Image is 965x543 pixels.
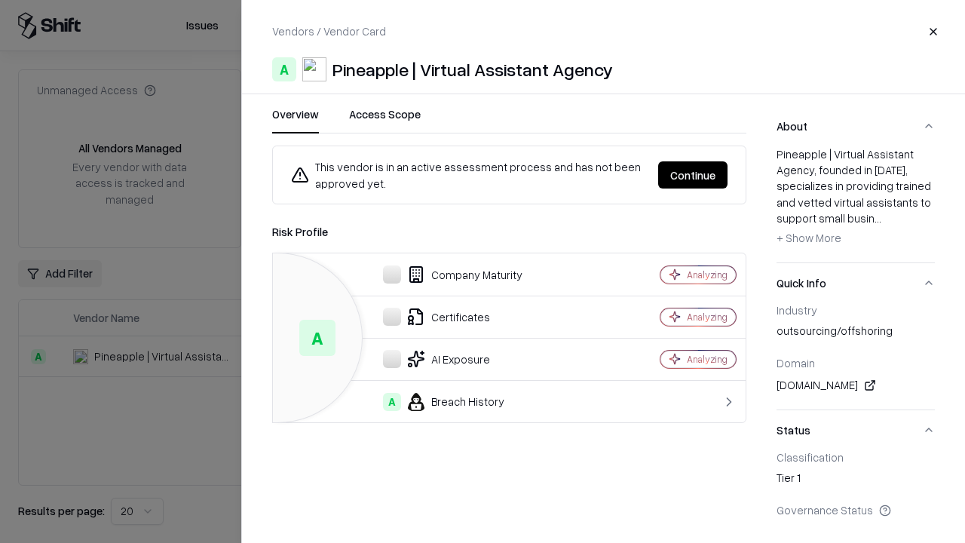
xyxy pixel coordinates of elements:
div: Pineapple | Virtual Assistant Agency [332,57,613,81]
span: ... [875,211,881,225]
button: Access Scope [349,106,421,133]
div: outsourcing/offshoring [777,323,935,344]
div: Breach History [285,393,608,411]
div: Company Maturity [285,265,608,284]
div: A [272,57,296,81]
div: A [383,393,401,411]
div: AI Exposure [285,350,608,368]
div: Analyzing [687,353,728,366]
div: Industry [777,303,935,317]
div: Pineapple | Virtual Assistant Agency, founded in [DATE], specializes in providing trained and vet... [777,146,935,250]
div: Classification [777,450,935,464]
div: Certificates [285,308,608,326]
div: Risk Profile [272,222,746,241]
button: Continue [658,161,728,189]
div: This vendor is in an active assessment process and has not been approved yet. [291,158,646,192]
div: A [299,320,335,356]
p: Vendors / Vendor Card [272,23,386,39]
button: Quick Info [777,263,935,303]
div: Governance Status [777,503,935,517]
div: Analyzing [687,311,728,324]
button: About [777,106,935,146]
div: Analyzing [687,268,728,281]
div: Domain [777,356,935,370]
button: + Show More [777,226,841,250]
div: About [777,146,935,262]
span: + Show More [777,231,841,244]
img: Pineapple | Virtual Assistant Agency [302,57,326,81]
div: Tier 1 [777,470,935,491]
button: Status [777,410,935,450]
div: Quick Info [777,303,935,410]
div: [DOMAIN_NAME] [777,376,935,394]
button: Overview [272,106,319,133]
